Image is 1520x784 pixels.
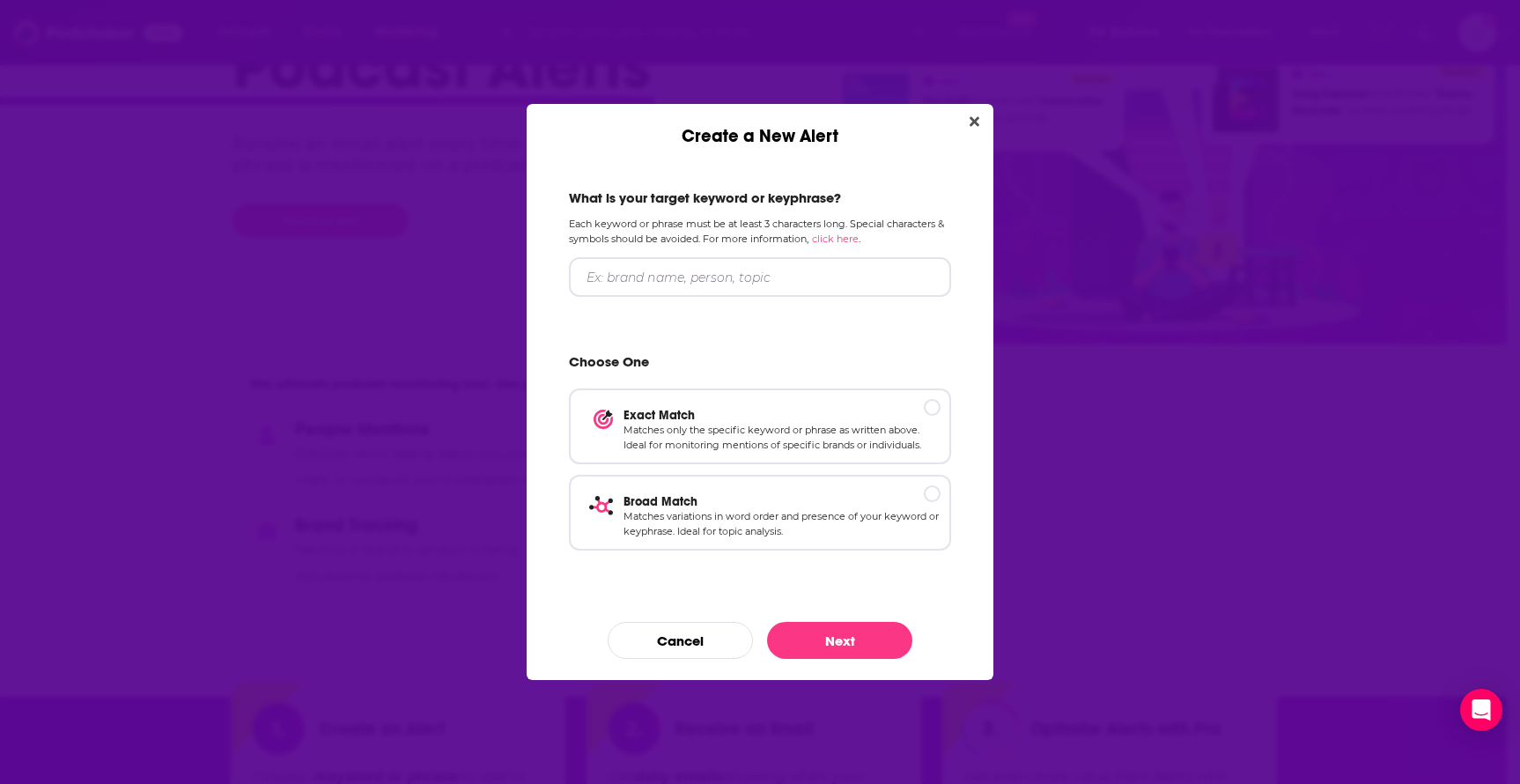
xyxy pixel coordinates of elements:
a: click here [812,233,859,245]
p: Exact Match [623,408,941,423]
p: Each keyword or phrase must be at least 3 characters long. Special characters & symbols should be... [569,217,951,247]
div: Open Intercom Messenger [1460,689,1502,731]
h2: What is your target keyword or keyphrase? [569,189,951,206]
h2: Choose One [569,353,951,378]
p: Matches variations in word order and presence of your keyword or keyphrase. Ideal for topic analy... [623,509,941,540]
input: Ex: brand name, person, topic [569,257,951,297]
button: Next [767,622,912,659]
p: Broad Match [623,494,941,509]
button: Close [963,111,986,133]
button: Cancel [608,622,753,659]
p: Matches only the specific keyword or phrase as written above. Ideal for monitoring mentions of sp... [623,423,941,454]
div: Create a New Alert [527,104,993,147]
